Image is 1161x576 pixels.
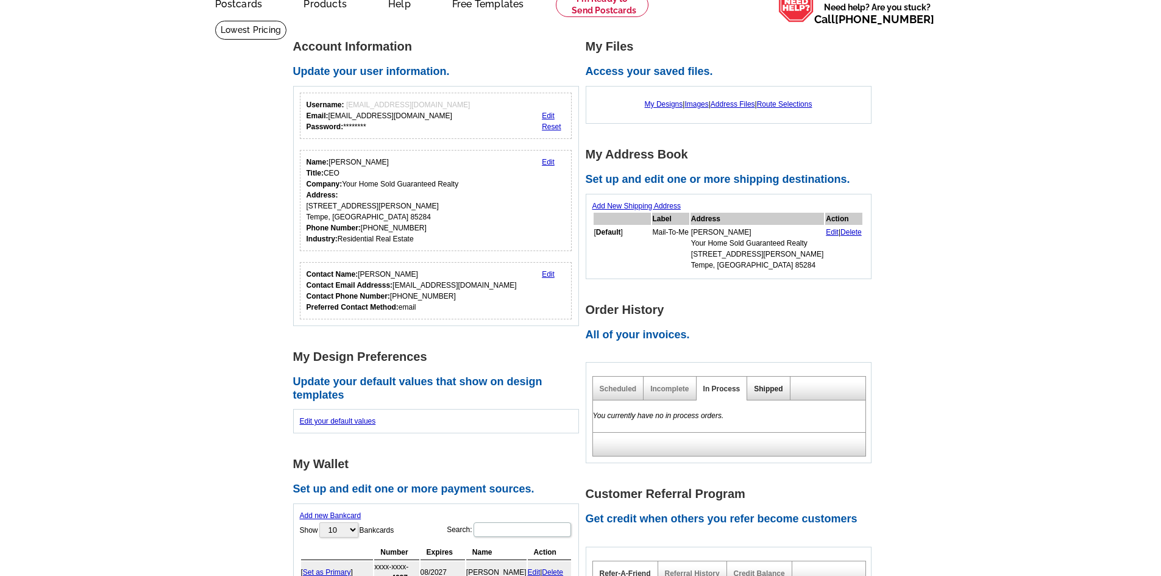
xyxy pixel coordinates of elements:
strong: Contact Phone Number: [307,292,390,300]
a: Scheduled [600,385,637,393]
select: ShowBankcards [319,522,358,538]
h2: Access your saved files. [586,65,878,79]
strong: Industry: [307,235,338,243]
a: Delete [840,228,862,236]
a: [PHONE_NUMBER] [835,13,934,26]
h2: Set up and edit one or more shipping destinations. [586,173,878,187]
h1: My Wallet [293,458,586,471]
strong: Address: [307,191,338,199]
th: Action [528,545,571,560]
a: Images [684,100,708,108]
b: Default [596,228,621,236]
td: Mail-To-Me [652,226,689,271]
h2: All of your invoices. [586,329,878,342]
h1: My Address Book [586,148,878,161]
div: | | | [592,93,865,116]
h2: Get credit when others you refer become customers [586,513,878,526]
label: Search: [447,521,572,538]
div: Your login information. [300,93,572,139]
a: Edit [542,112,555,120]
a: Incomplete [650,385,689,393]
strong: Company: [307,180,343,188]
h2: Set up and edit one or more payment sources. [293,483,586,496]
h1: Order History [586,304,878,316]
em: You currently have no in process orders. [593,411,724,420]
th: Expires [421,545,465,560]
strong: Title: [307,169,324,177]
a: Shipped [754,385,783,393]
a: Route Selections [757,100,812,108]
h1: Customer Referral Program [586,488,878,500]
a: Add New Shipping Address [592,202,681,210]
strong: Username: [307,101,344,109]
th: Label [652,213,689,225]
span: Call [814,13,934,26]
th: Name [466,545,527,560]
strong: Preferred Contact Method: [307,303,399,311]
h1: My Design Preferences [293,350,586,363]
a: Add new Bankcard [300,511,361,520]
iframe: LiveChat chat widget [917,293,1161,576]
a: Edit [542,158,555,166]
strong: Password: [307,123,344,131]
strong: Contact Name: [307,270,358,279]
div: Your personal details. [300,150,572,251]
th: Number [374,545,419,560]
td: [PERSON_NAME] Your Home Sold Guaranteed Realty [STREET_ADDRESS][PERSON_NAME] Tempe, [GEOGRAPHIC_D... [691,226,824,271]
div: [PERSON_NAME] CEO Your Home Sold Guaranteed Realty [STREET_ADDRESS][PERSON_NAME] Tempe, [GEOGRAPH... [307,157,459,244]
div: Who should we contact regarding order issues? [300,262,572,319]
strong: Contact Email Addresss: [307,281,393,290]
input: Search: [474,522,571,537]
a: My Designs [645,100,683,108]
td: | [825,226,862,271]
strong: Email: [307,112,328,120]
strong: Phone Number: [307,224,361,232]
h1: My Files [586,40,878,53]
div: [PERSON_NAME] [EMAIL_ADDRESS][DOMAIN_NAME] [PHONE_NUMBER] email [307,269,517,313]
strong: Name: [307,158,329,166]
label: Show Bankcards [300,521,394,539]
a: Address Files [711,100,755,108]
th: Action [825,213,862,225]
h2: Update your user information. [293,65,586,79]
h1: Account Information [293,40,586,53]
h2: Update your default values that show on design templates [293,375,586,402]
a: In Process [703,385,740,393]
a: Edit your default values [300,417,376,425]
th: Address [691,213,824,225]
a: Reset [542,123,561,131]
td: [ ] [594,226,651,271]
span: [EMAIL_ADDRESS][DOMAIN_NAME] [346,101,470,109]
span: Need help? Are you stuck? [814,1,940,26]
a: Edit [826,228,839,236]
a: Edit [542,270,555,279]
